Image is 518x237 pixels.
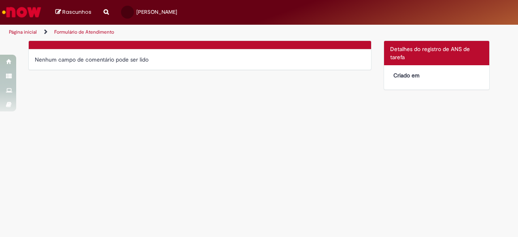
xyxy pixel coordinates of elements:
img: ServiceNow [1,4,42,20]
span: Rascunhos [62,8,91,16]
a: Formulário de Atendimento [54,29,114,35]
a: Página inicial [9,29,37,35]
span: Detalhes do registro de ANS de tarefa [390,45,470,61]
dt: Criado em [387,71,437,79]
ul: Trilhas de página [6,25,339,40]
a: Rascunhos [55,9,91,16]
div: Nenhum campo de comentário pode ser lido [35,56,365,64]
span: [PERSON_NAME] [136,9,177,15]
